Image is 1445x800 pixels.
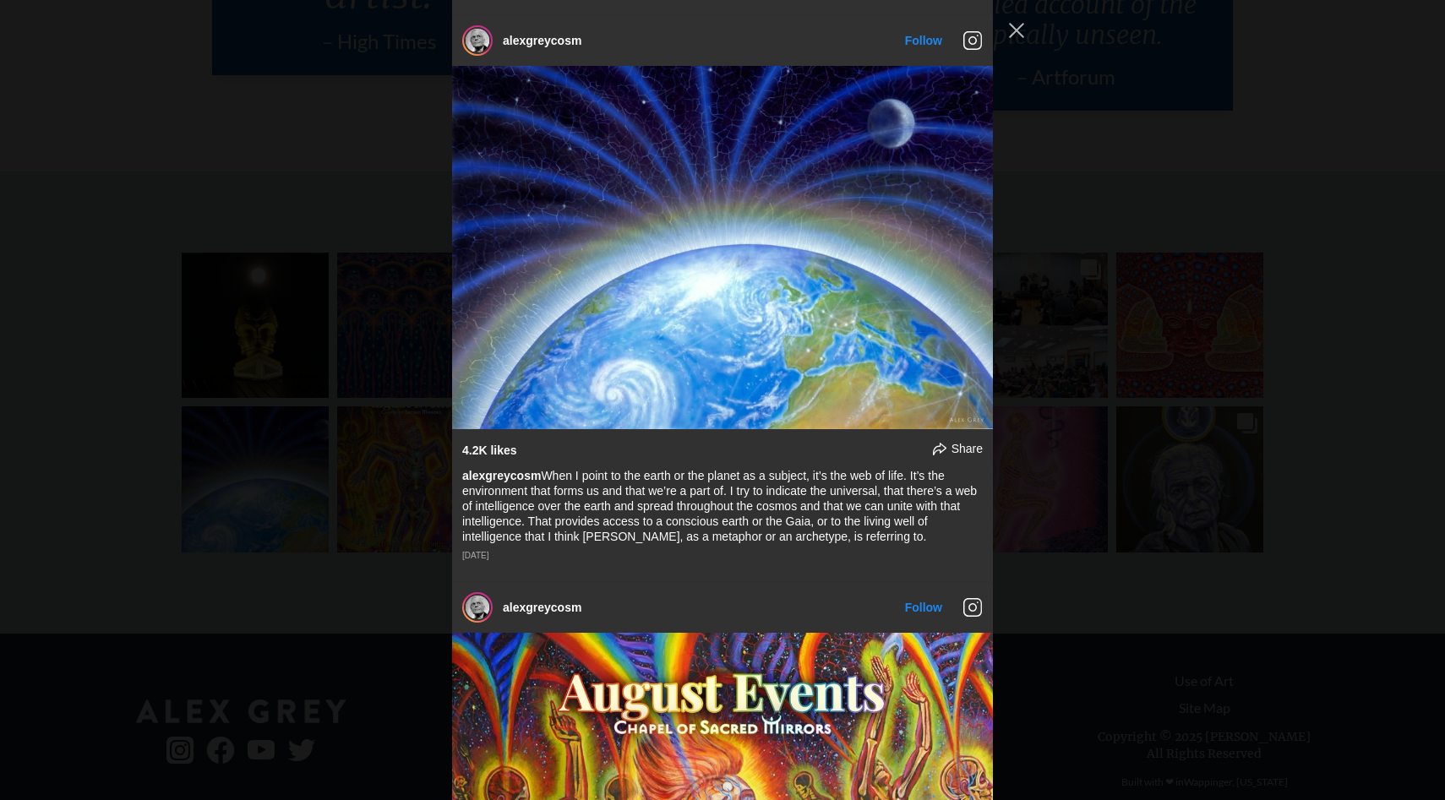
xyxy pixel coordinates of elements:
[466,29,489,52] img: alexgreycosm
[462,468,983,544] div: When I point to the earth or the planet as a subject, it’s the web of life. It’s the environment ...
[462,551,983,561] div: [DATE]
[905,601,942,614] a: Follow
[462,469,541,482] a: alexgreycosm
[905,34,942,47] a: Follow
[462,443,517,458] div: 4.2K likes
[466,596,489,619] img: alexgreycosm
[952,441,983,456] span: Share
[503,34,581,47] a: alexgreycosm
[503,601,581,614] a: alexgreycosm
[1003,17,1030,44] button: Close Instagram Feed Popup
